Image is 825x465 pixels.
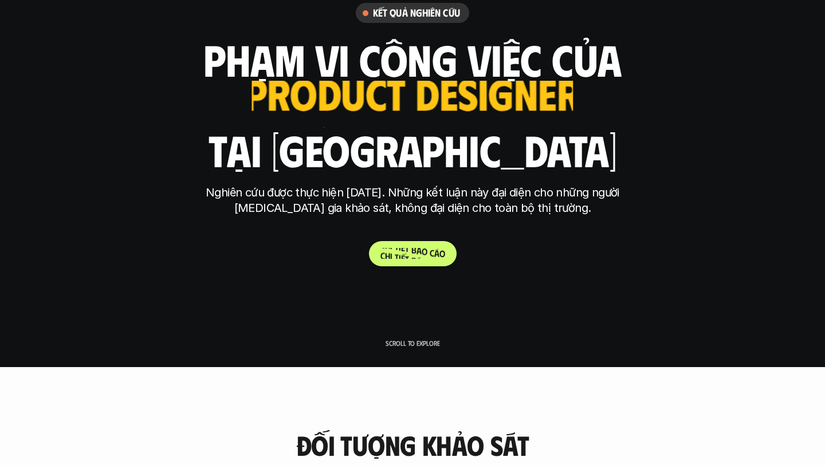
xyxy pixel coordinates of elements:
span: o [439,248,445,259]
span: á [434,248,439,259]
a: Chitiếtbáocáo [369,241,457,266]
h1: tại [GEOGRAPHIC_DATA] [209,125,617,174]
span: c [430,247,434,258]
p: Nghiên cứu được thực hiện [DATE]. Những kết luận này đại diện cho những người [MEDICAL_DATA] gia ... [198,185,627,216]
span: b [411,245,417,255]
h3: Đối tượng khảo sát [296,430,529,460]
h1: phạm vi công việc của [203,35,622,83]
h6: Kết quả nghiên cứu [373,6,460,19]
span: o [422,246,427,257]
span: ế [401,242,405,253]
span: á [417,245,422,256]
p: Scroll to explore [386,339,440,347]
span: t [405,243,409,254]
